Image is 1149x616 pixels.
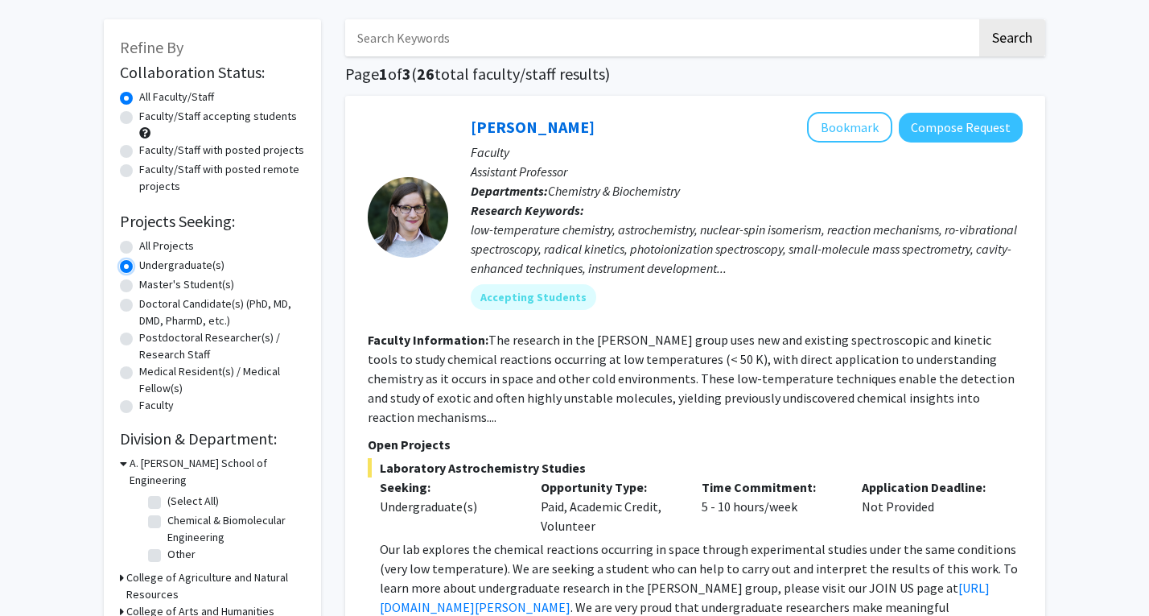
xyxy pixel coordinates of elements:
[139,296,305,329] label: Doctoral Candidate(s) (PhD, MD, DMD, PharmD, etc.)
[345,64,1045,84] h1: Page of ( total faculty/staff results)
[690,478,850,535] div: 5 - 10 hours/week
[850,478,1011,535] div: Not Provided
[139,161,305,195] label: Faculty/Staff with posted remote projects
[529,478,690,535] div: Paid, Academic Credit, Volunteer
[380,478,517,497] p: Seeking:
[471,284,596,310] mat-chip: Accepting Students
[12,544,68,604] iframe: Chat
[807,112,892,143] button: Add Leah Dodson to Bookmarks
[167,546,196,563] label: Other
[139,363,305,397] label: Medical Resident(s) / Medical Fellow(s)
[139,276,234,293] label: Master's Student(s)
[702,478,838,497] p: Time Commitment:
[139,108,297,125] label: Faculty/Staff accepting students
[471,220,1023,278] div: low-temperature chemistry, astrochemistry, nuclear-spin isomerism, reaction mechanisms, ro-vibrat...
[167,493,219,510] label: (Select All)
[402,64,411,84] span: 3
[417,64,434,84] span: 26
[345,19,977,56] input: Search Keywords
[899,113,1023,143] button: Compose Request to Leah Dodson
[120,37,183,57] span: Refine By
[380,497,517,516] div: Undergraduate(s)
[379,64,388,84] span: 1
[471,162,1023,181] p: Assistant Professor
[368,332,1015,425] fg-read-more: The research in the [PERSON_NAME] group uses new and existing spectroscopic and kinetic tools to ...
[130,455,305,489] h3: A. [PERSON_NAME] School of Engineering
[120,63,305,82] h2: Collaboration Status:
[139,397,174,414] label: Faculty
[120,212,305,231] h2: Projects Seeking:
[541,478,677,497] p: Opportunity Type:
[368,458,1023,478] span: Laboratory Astrochemistry Studies
[471,202,584,218] b: Research Keywords:
[139,257,224,274] label: Undergraduate(s)
[368,435,1023,454] p: Open Projects
[471,143,1023,162] p: Faculty
[167,512,301,546] label: Chemical & Biomolecular Engineering
[471,183,548,199] b: Departments:
[126,569,305,603] h3: College of Agriculture and Natural Resources
[139,89,214,105] label: All Faculty/Staff
[368,332,488,348] b: Faculty Information:
[979,19,1045,56] button: Search
[548,183,680,199] span: Chemistry & Biochemistry
[139,329,305,363] label: Postdoctoral Researcher(s) / Research Staff
[139,238,194,254] label: All Projects
[139,142,304,159] label: Faculty/Staff with posted projects
[862,478,999,497] p: Application Deadline:
[471,117,595,137] a: [PERSON_NAME]
[120,429,305,449] h2: Division & Department:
